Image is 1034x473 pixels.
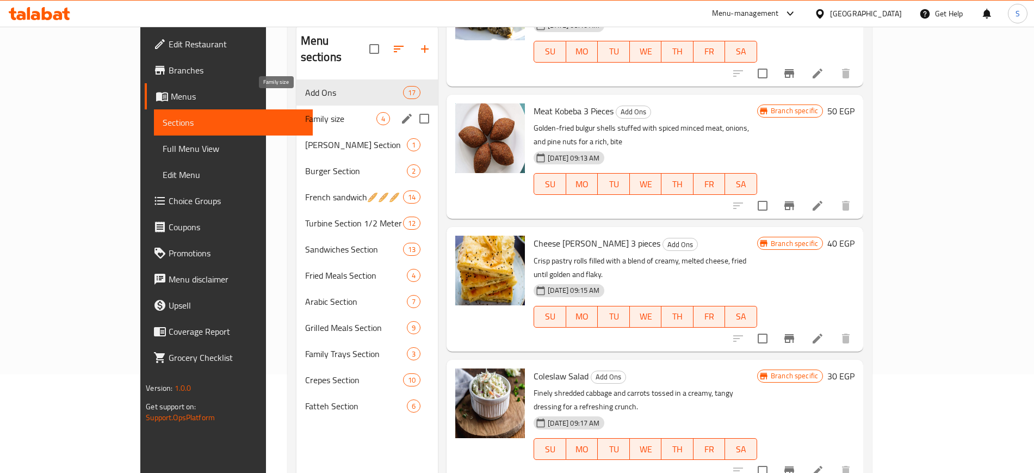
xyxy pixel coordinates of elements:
div: Grilled Meals Section9 [296,315,438,341]
button: TU [598,306,630,328]
span: Crepes Section [305,373,403,386]
div: Family Trays Section3 [296,341,438,367]
span: FR [698,44,721,59]
span: Arabic Section [305,295,407,308]
span: 9 [407,323,420,333]
button: WE [630,41,662,63]
button: Branch-specific-item [776,325,802,352]
h2: Menu sections [301,33,370,65]
span: 1 [407,140,420,150]
button: WE [630,306,662,328]
span: MO [571,441,594,457]
span: Fatteh Section [305,400,407,413]
a: Promotions [145,240,313,266]
span: Full Menu View [163,142,304,155]
span: 12 [404,218,420,229]
span: SU [538,176,561,192]
span: MO [571,176,594,192]
a: Coupons [145,214,313,240]
span: Branch specific [766,106,822,116]
div: Sandwiches Section [305,243,403,256]
button: SA [725,173,757,195]
span: TH [666,441,689,457]
button: FR [694,438,726,460]
span: Family size [305,112,376,125]
span: MO [571,309,594,324]
span: FR [698,176,721,192]
span: Fried Meals Section [305,269,407,282]
div: Maria Section [305,138,407,151]
span: Branch specific [766,371,822,381]
div: Turbine Section 1/2 Meter12 [296,210,438,236]
div: Family Trays Section [305,347,407,360]
div: Burger Section2 [296,158,438,184]
span: Edit Menu [163,168,304,181]
div: Family size4edit [296,106,438,132]
div: [GEOGRAPHIC_DATA] [830,8,902,20]
div: [PERSON_NAME] Section1 [296,132,438,158]
span: Grilled Meals Section [305,321,407,334]
span: Select to update [751,62,774,85]
span: SA [729,309,753,324]
a: Branches [145,57,313,83]
span: WE [634,309,658,324]
button: MO [566,438,598,460]
div: Fried Meals Section4 [296,262,438,288]
span: Add Ons [305,86,403,99]
div: items [407,295,420,308]
button: SA [725,438,757,460]
span: Get support on: [146,400,196,414]
button: delete [833,60,859,87]
span: SU [538,441,561,457]
span: Edit Restaurant [169,38,304,51]
a: Edit menu item [811,332,824,345]
span: 3 [407,349,420,359]
div: items [403,243,420,256]
div: items [403,86,420,99]
span: Turbine Section 1/2 Meter [305,217,403,230]
button: TH [661,306,694,328]
div: items [403,217,420,230]
span: TH [666,309,689,324]
span: Meat Kobeba 3 Pieces [534,103,614,119]
span: WE [634,44,658,59]
span: Branch specific [766,238,822,249]
div: Add Ons [662,238,698,251]
span: Sort sections [386,36,412,62]
img: Coleslaw Salad [455,368,525,438]
nav: Menu sections [296,75,438,423]
span: TU [602,441,626,457]
a: Edit Menu [154,162,313,188]
span: Branches [169,64,304,77]
div: Crepes Section10 [296,367,438,393]
div: items [407,138,420,151]
button: SU [534,306,566,328]
p: Crisp pastry rolls filled with a blend of creamy, melted cheese, fried until golden and flaky. [534,254,757,281]
span: Add Ons [591,371,626,383]
a: Coverage Report [145,318,313,345]
button: edit [399,110,415,127]
span: 4 [407,271,420,281]
a: Upsell [145,292,313,318]
span: SA [729,44,753,59]
button: MO [566,306,598,328]
span: Burger Section [305,164,407,177]
span: French sandwich🥖🥖🥖 [305,191,403,204]
div: Sandwiches Section13 [296,236,438,262]
button: Add section [412,36,438,62]
span: 4 [377,114,389,124]
span: Promotions [169,247,304,260]
div: items [407,400,420,413]
span: Menu disclaimer [169,273,304,286]
span: FR [698,309,721,324]
button: Branch-specific-item [776,60,802,87]
div: items [407,164,420,177]
span: Grocery Checklist [169,351,304,364]
span: Version: [146,381,172,395]
button: FR [694,41,726,63]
